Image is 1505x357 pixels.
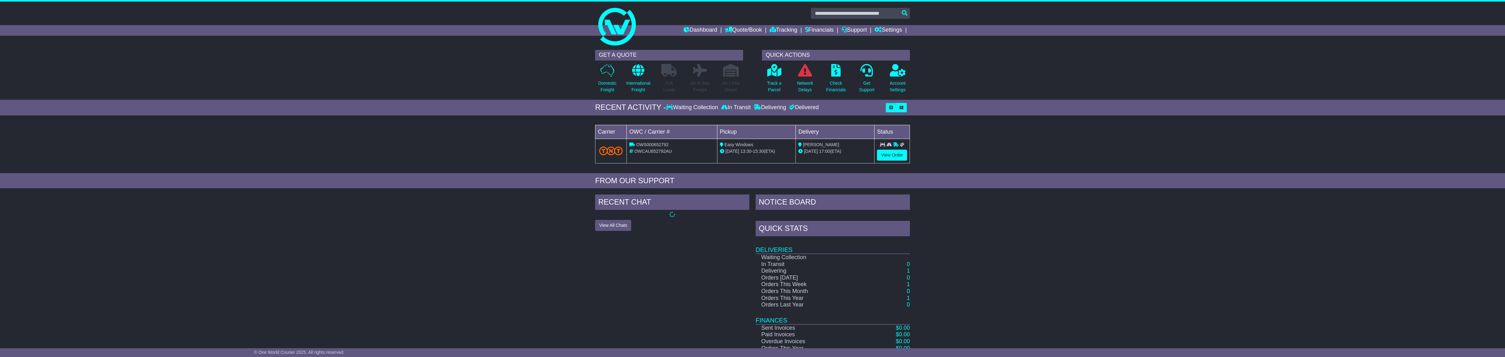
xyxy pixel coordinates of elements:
div: GET A QUOTE [595,50,743,61]
td: Pickup [717,125,796,139]
div: FROM OUR SUPPORT [595,176,910,185]
a: Track aParcel [767,64,782,97]
span: 17:00 [819,149,830,154]
td: In Transit [756,261,868,268]
img: TNT_Domestic.png [599,147,623,155]
p: Get Support [859,80,874,93]
td: OWC / Carrier # [627,125,717,139]
div: Delivered [788,104,819,111]
td: Paid Invoices [756,331,868,338]
span: [DATE] [804,149,818,154]
p: Air / Sea Depot [722,80,739,93]
td: Delivering [756,268,868,274]
span: 13:30 [741,149,752,154]
a: Dashboard [684,25,717,36]
a: 1 [907,281,910,287]
span: OWS000652792 [636,142,669,147]
button: View All Chats [595,220,631,231]
td: Waiting Collection [756,254,868,261]
p: Full Loads [661,80,677,93]
a: NetworkDelays [797,64,813,97]
a: View Order [877,150,907,161]
a: Quote/Book [725,25,762,36]
a: $0.00 [896,345,910,351]
p: International Freight [626,80,650,93]
a: 0 [907,301,910,308]
span: 0.00 [899,331,910,338]
a: 1 [907,295,910,301]
td: Carrier [595,125,627,139]
div: In Transit [720,104,752,111]
a: Support [842,25,867,36]
p: Network Delays [797,80,813,93]
div: (ETA) [798,148,872,155]
a: 0 [907,288,910,294]
td: Status [874,125,910,139]
a: $0.00 [896,331,910,338]
td: Orders This Week [756,281,868,288]
span: 0.00 [899,325,910,331]
span: [DATE] [726,149,739,154]
td: Orders This Month [756,288,868,295]
p: Track a Parcel [767,80,781,93]
td: Orders This Year [756,345,868,352]
div: Delivering [752,104,788,111]
div: RECENT CHAT [595,194,749,211]
a: AccountSettings [890,64,906,97]
span: [PERSON_NAME] [803,142,839,147]
p: Check Financials [826,80,846,93]
td: Sent Invoices [756,324,868,332]
td: Overdue Invoices [756,338,868,345]
a: 0 [907,274,910,281]
span: 15:30 [753,149,764,154]
div: NOTICE BOARD [756,194,910,211]
div: QUICK ACTIONS [762,50,910,61]
span: © One World Courier 2025. All rights reserved. [254,350,345,355]
a: CheckFinancials [826,64,846,97]
p: Air & Sea Freight [691,80,709,93]
span: Easy Windows [725,142,753,147]
td: Deliveries [756,238,910,254]
a: 1 [907,268,910,274]
a: $0.00 [896,338,910,344]
td: Finances [756,308,910,324]
p: Account Settings [890,80,906,93]
div: Quick Stats [756,221,910,238]
td: Orders This Year [756,295,868,302]
td: Orders [DATE] [756,274,868,281]
a: 0 [907,261,910,267]
a: InternationalFreight [626,64,651,97]
span: OWCAU652792AU [634,149,672,154]
div: Waiting Collection [666,104,720,111]
td: Delivery [796,125,874,139]
div: - (ETA) [720,148,793,155]
a: $0.00 [896,325,910,331]
td: Orders Last Year [756,301,868,308]
div: RECENT ACTIVITY - [595,103,666,112]
span: 0.00 [899,338,910,344]
span: 0.00 [899,345,910,351]
a: GetSupport [859,64,875,97]
p: Domestic Freight [598,80,616,93]
a: DomesticFreight [598,64,617,97]
a: Financials [805,25,834,36]
a: Tracking [770,25,797,36]
a: Settings [874,25,902,36]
